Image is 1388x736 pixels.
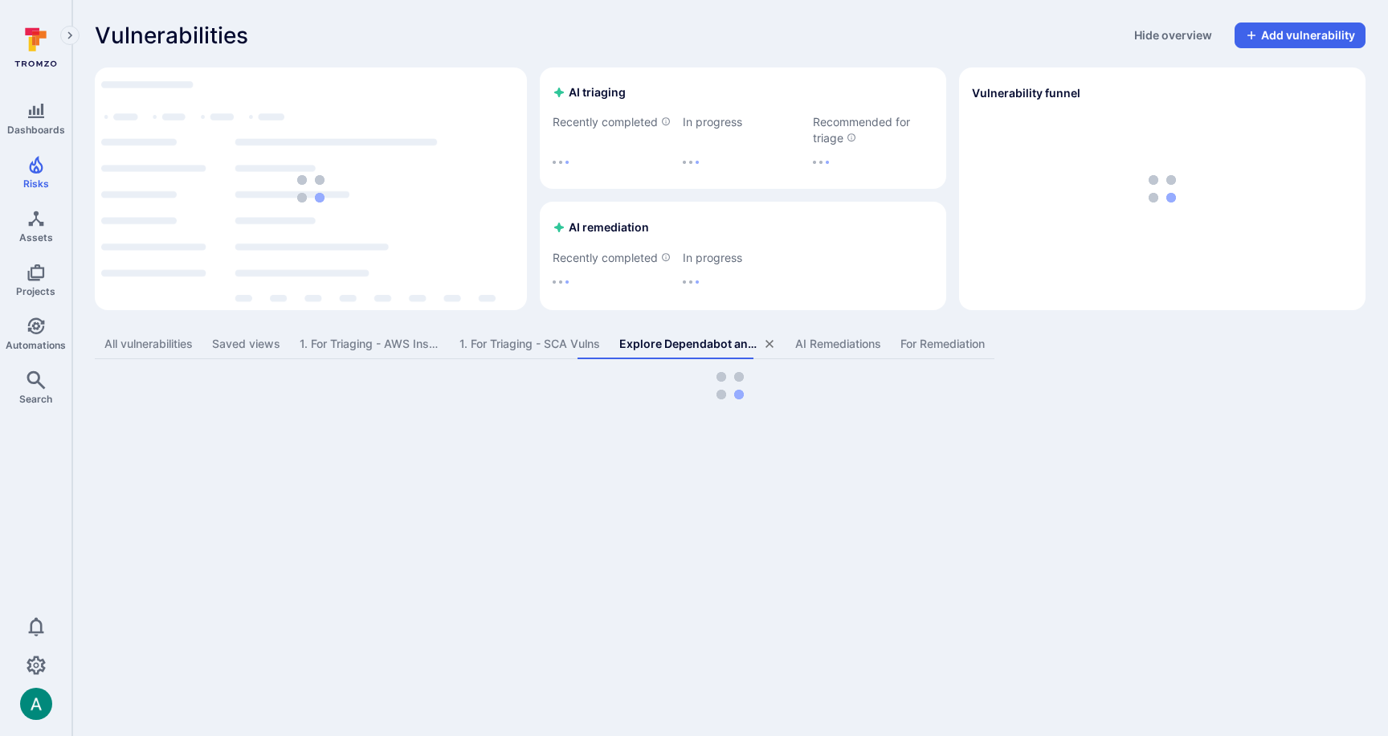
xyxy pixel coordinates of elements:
[20,688,52,720] div: Arjan Dehar
[1235,22,1366,48] button: Add vulnerability
[23,178,49,190] span: Risks
[683,114,803,130] span: In progress
[1125,22,1222,48] button: Hide overview
[19,393,52,405] span: Search
[553,280,569,284] img: Loading...
[297,175,325,202] img: Loading...
[972,85,1080,101] h2: Vulnerability funnel
[64,29,76,43] i: Expand navigation menu
[104,336,193,352] div: All vulnerabilities
[553,250,673,266] span: Recently completed
[6,339,66,351] span: Automations
[20,688,52,720] img: ACg8ocLSa5mPYBaXNx3eFu_EmspyJX0laNWN7cXOFirfQ7srZveEpg=s96-c
[813,161,829,164] img: Loading...
[95,372,1366,399] div: loading spinner
[553,161,569,164] img: Loading...
[16,285,55,297] span: Projects
[661,252,671,262] svg: AI remediated vulnerabilities in the last 7 days
[553,114,673,130] span: Recently completed
[900,336,985,352] div: For Remediation
[212,336,280,352] div: Saved views
[459,336,600,352] div: 1. For Triaging - SCA Vulns
[683,280,699,284] img: Loading...
[795,336,881,352] div: AI Remediations
[847,133,856,142] svg: Vulnerabilities with critical and high severity from supported integrations (SCA/SAST/CSPM) that ...
[95,22,248,48] span: Vulnerabilities
[553,219,649,235] h2: AI remediation
[553,84,626,100] h2: AI triaging
[683,161,699,164] img: Loading...
[95,329,1366,359] div: assets tabs
[300,336,440,352] div: 1. For Triaging - AWS Inspector
[7,124,65,136] span: Dashboards
[95,67,527,310] div: Top integrations by vulnerabilities
[60,26,80,45] button: Expand navigation menu
[683,250,803,266] span: In progress
[19,231,53,243] span: Assets
[101,74,520,304] div: loading spinner
[813,114,933,146] span: Recommended for triage
[716,372,744,399] img: Loading...
[661,117,671,126] svg: AI triaged vulnerabilities in the last 7 days
[619,336,760,352] div: Explore Dependabot and Inspector Vulns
